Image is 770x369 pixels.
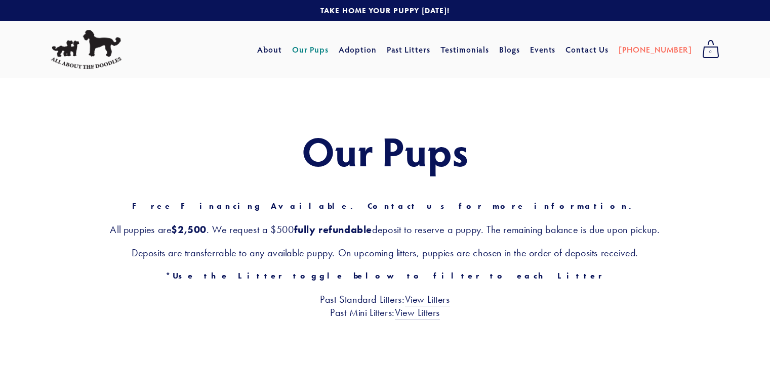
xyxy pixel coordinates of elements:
[257,40,282,59] a: About
[166,271,604,281] strong: *Use the Litter toggle below to filter to each Litter
[499,40,520,59] a: Blogs
[565,40,609,59] a: Contact Us
[292,40,329,59] a: Our Pups
[51,30,121,69] img: All About The Doodles
[697,37,724,62] a: 0 items in cart
[132,201,638,211] strong: Free Financing Available. Contact us for more information.
[387,44,431,55] a: Past Litters
[51,223,719,236] h3: All puppies are . We request a $500 deposit to reserve a puppy. The remaining balance is due upon...
[51,246,719,259] h3: Deposits are transferrable to any available puppy. On upcoming litters, puppies are chosen in the...
[395,306,440,319] a: View Litters
[51,293,719,319] h3: Past Standard Litters: Past Mini Litters:
[171,223,207,236] strong: $2,500
[405,293,450,306] a: View Litters
[339,40,377,59] a: Adoption
[702,45,719,59] span: 0
[51,128,719,173] h1: Our Pups
[530,40,556,59] a: Events
[294,223,373,236] strong: fully refundable
[619,40,692,59] a: [PHONE_NUMBER]
[440,40,490,59] a: Testimonials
